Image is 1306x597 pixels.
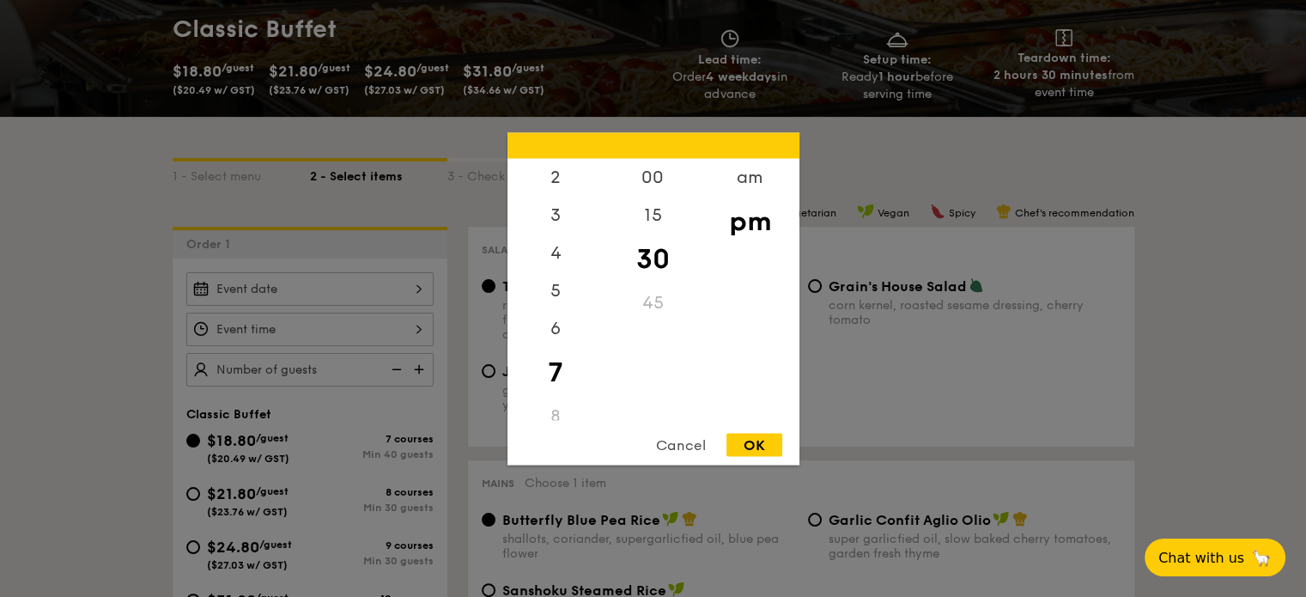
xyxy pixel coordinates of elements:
div: 30 [604,234,702,283]
div: 4 [507,234,604,271]
div: 7 [507,347,604,397]
div: 6 [507,309,604,347]
div: 3 [507,196,604,234]
div: 15 [604,196,702,234]
div: 45 [604,283,702,321]
div: OK [726,433,782,456]
button: Chat with us🦙 [1145,539,1285,576]
div: Cancel [639,433,723,456]
div: pm [702,196,799,246]
div: am [702,158,799,196]
div: 00 [604,158,702,196]
div: 2 [507,158,604,196]
span: Chat with us [1158,550,1244,566]
div: 8 [507,397,604,435]
div: 5 [507,271,604,309]
span: 🦙 [1251,548,1272,568]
